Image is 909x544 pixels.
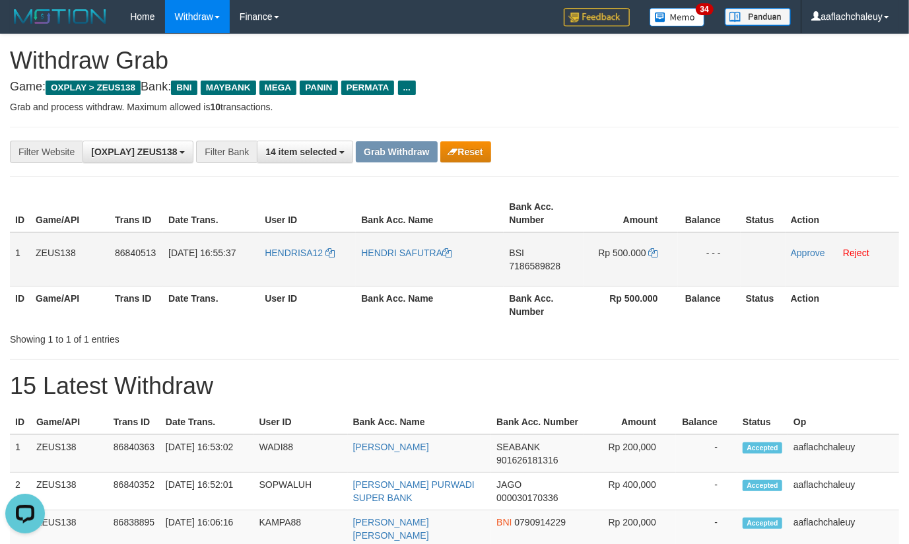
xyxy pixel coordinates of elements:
[843,248,869,258] a: Reject
[496,493,558,503] span: Copy 000030170336 to clipboard
[504,195,583,232] th: Bank Acc. Number
[163,286,259,323] th: Date Trans.
[741,286,786,323] th: Status
[31,434,108,473] td: ZEUS138
[348,410,492,434] th: Bank Acc. Name
[10,327,369,346] div: Showing 1 to 1 of 1 entries
[254,434,348,473] td: WADI88
[10,373,899,399] h1: 15 Latest Withdraw
[265,147,337,157] span: 14 item selected
[496,479,522,490] span: JAGO
[353,517,429,541] a: [PERSON_NAME] [PERSON_NAME]
[649,248,658,258] a: Copy 500000 to clipboard
[300,81,337,95] span: PANIN
[254,410,348,434] th: User ID
[10,195,30,232] th: ID
[743,480,782,491] span: Accepted
[10,473,31,510] td: 2
[584,473,676,510] td: Rp 400,000
[160,473,254,510] td: [DATE] 16:52:01
[509,261,560,271] span: Copy 7186589828 to clipboard
[786,286,899,323] th: Action
[10,7,110,26] img: MOTION_logo.png
[254,473,348,510] td: SOPWALUH
[743,442,782,454] span: Accepted
[110,286,163,323] th: Trans ID
[30,195,110,232] th: Game/API
[678,195,741,232] th: Balance
[356,286,504,323] th: Bank Acc. Name
[10,48,899,74] h1: Withdraw Grab
[46,81,141,95] span: OXPLAY > ZEUS138
[5,5,45,45] button: Open LiveChat chat widget
[10,410,31,434] th: ID
[564,8,630,26] img: Feedback.jpg
[496,517,512,527] span: BNI
[496,455,558,465] span: Copy 901626181316 to clipboard
[584,434,676,473] td: Rp 200,000
[791,248,825,258] a: Approve
[30,286,110,323] th: Game/API
[171,81,197,95] span: BNI
[504,286,583,323] th: Bank Acc. Number
[353,442,429,452] a: [PERSON_NAME]
[265,248,323,258] span: HENDRISA12
[108,434,160,473] td: 86840363
[257,141,353,163] button: 14 item selected
[115,248,156,258] span: 86840513
[356,195,504,232] th: Bank Acc. Name
[514,517,566,527] span: Copy 0790914229 to clipboard
[676,434,737,473] td: -
[786,195,899,232] th: Action
[598,248,646,258] span: Rp 500.000
[265,248,335,258] a: HENDRISA12
[496,442,540,452] span: SEABANK
[168,248,236,258] span: [DATE] 16:55:37
[10,100,899,114] p: Grab and process withdraw. Maximum allowed is transactions.
[788,410,899,434] th: Op
[353,479,475,503] a: [PERSON_NAME] PURWADI SUPER BANK
[584,410,676,434] th: Amount
[440,141,491,162] button: Reset
[398,81,416,95] span: ...
[160,410,254,434] th: Date Trans.
[196,141,257,163] div: Filter Bank
[788,473,899,510] td: aaflachchaleuy
[31,473,108,510] td: ZEUS138
[584,286,678,323] th: Rp 500.000
[10,141,83,163] div: Filter Website
[108,473,160,510] td: 86840352
[10,81,899,94] h4: Game: Bank:
[743,518,782,529] span: Accepted
[341,81,395,95] span: PERMATA
[361,248,452,258] a: HENDRI SAFUTRA
[160,434,254,473] td: [DATE] 16:53:02
[788,434,899,473] td: aaflachchaleuy
[725,8,791,26] img: panduan.png
[584,195,678,232] th: Amount
[678,286,741,323] th: Balance
[356,141,437,162] button: Grab Withdraw
[676,473,737,510] td: -
[678,232,741,287] td: - - -
[10,232,30,287] td: 1
[10,434,31,473] td: 1
[10,286,30,323] th: ID
[31,410,108,434] th: Game/API
[210,102,220,112] strong: 10
[259,81,297,95] span: MEGA
[696,3,714,15] span: 34
[676,410,737,434] th: Balance
[110,195,163,232] th: Trans ID
[163,195,259,232] th: Date Trans.
[259,286,356,323] th: User ID
[650,8,705,26] img: Button%20Memo.svg
[108,410,160,434] th: Trans ID
[259,195,356,232] th: User ID
[201,81,256,95] span: MAYBANK
[91,147,177,157] span: [OXPLAY] ZEUS138
[741,195,786,232] th: Status
[83,141,193,163] button: [OXPLAY] ZEUS138
[491,410,584,434] th: Bank Acc. Number
[30,232,110,287] td: ZEUS138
